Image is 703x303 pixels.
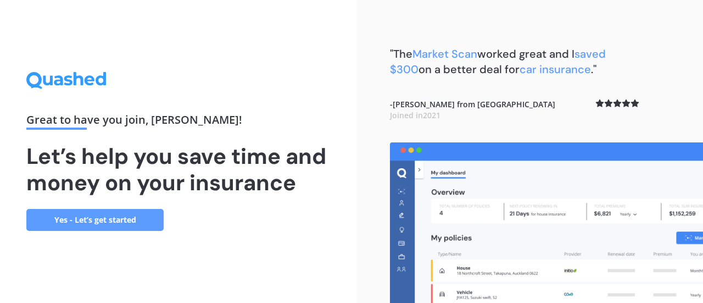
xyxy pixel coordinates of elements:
b: - [PERSON_NAME] from [GEOGRAPHIC_DATA] [390,99,555,120]
div: Great to have you join , [PERSON_NAME] ! [26,114,331,130]
img: dashboard.webp [390,142,703,303]
b: "The worked great and I on a better deal for ." [390,47,606,76]
span: car insurance [520,62,591,76]
a: Yes - Let’s get started [26,209,164,231]
h1: Let’s help you save time and money on your insurance [26,143,331,196]
span: Joined in 2021 [390,110,440,120]
span: Market Scan [412,47,477,61]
